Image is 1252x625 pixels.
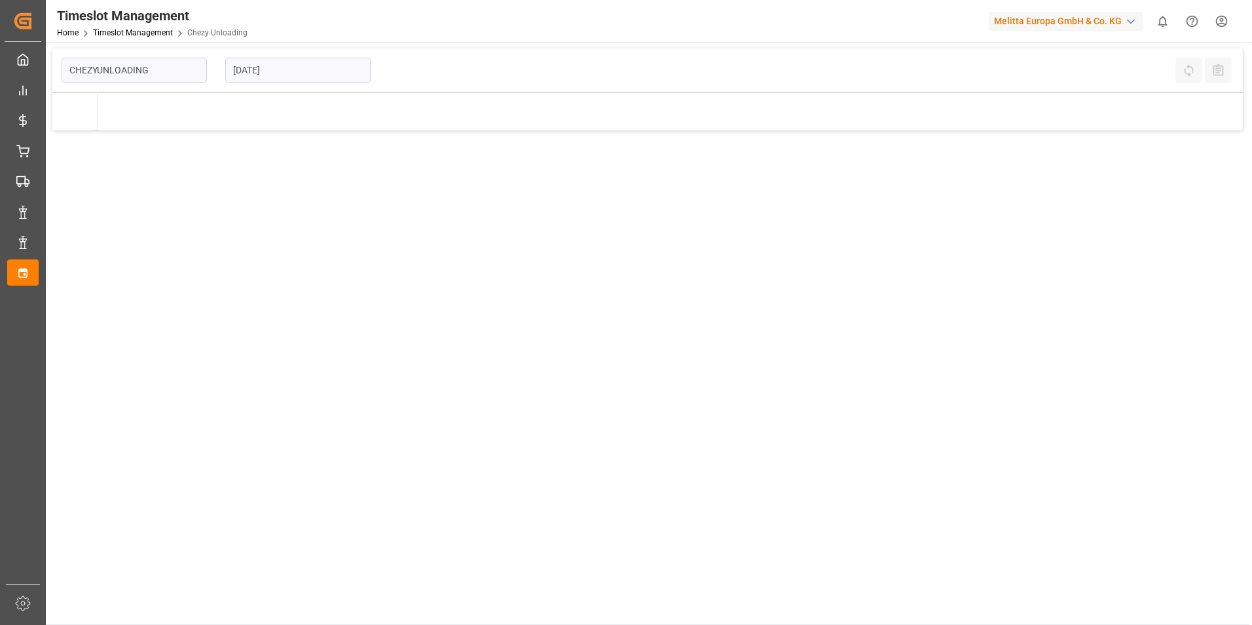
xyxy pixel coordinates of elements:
a: Timeslot Management [93,28,173,37]
a: Home [57,28,79,37]
input: Type to search/select [62,58,207,83]
button: show 0 new notifications [1148,7,1177,36]
div: Melitta Europa GmbH & Co. KG [989,12,1143,31]
button: Help Center [1177,7,1207,36]
input: DD-MM-YYYY [225,58,371,83]
div: Timeslot Management [57,6,248,26]
button: Melitta Europa GmbH & Co. KG [989,9,1148,33]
